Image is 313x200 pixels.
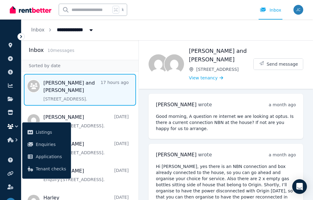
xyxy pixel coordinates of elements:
pre: Good morning, A question re internet we are looking at optus. Is there a current connection NBN a... [156,113,296,132]
span: wrote [198,102,212,107]
span: Listings [36,129,66,136]
span: wrote [198,152,212,158]
span: [PERSON_NAME] [156,152,197,158]
a: [PERSON_NAME][DATE]Enquiry:[STREET_ADDRESS]. [43,140,129,156]
a: [PERSON_NAME][DATE]Enquiry:[STREET_ADDRESS]. [43,167,129,183]
span: Applications [36,153,66,160]
img: Jo Campbell [293,5,303,15]
a: Inbox [31,27,45,33]
div: Open Intercom Messenger [292,179,307,194]
a: Tenant checks [25,163,68,175]
span: Tenant checks [36,165,66,173]
time: a month ago [269,152,296,157]
span: Send message [267,61,298,67]
h1: [PERSON_NAME] and [PERSON_NAME] [189,47,253,64]
span: View tenancy [189,75,218,81]
span: [STREET_ADDRESS] [196,66,253,72]
img: Richard Stanford [149,54,168,74]
a: Enquiries [25,138,68,151]
div: Inbox [260,7,281,13]
span: 10 message s [47,48,74,53]
a: [PERSON_NAME] and [PERSON_NAME]17 hours ago[STREET_ADDRESS]. [43,79,129,102]
span: k [122,7,124,12]
h2: Inbox [29,46,44,54]
a: [PERSON_NAME][DATE]Enquiry:[STREET_ADDRESS]. [43,114,129,129]
img: Teresa Stanford [164,54,184,74]
span: Enquiries [36,141,66,148]
a: Applications [25,151,68,163]
a: View tenancy [189,75,223,81]
time: a month ago [269,102,296,107]
nav: Breadcrumb [21,20,104,40]
button: Send message [254,59,303,70]
img: RentBetter [10,5,51,14]
span: [PERSON_NAME] [156,102,197,107]
a: Listings [25,126,68,138]
div: Sorted by date [21,60,138,71]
